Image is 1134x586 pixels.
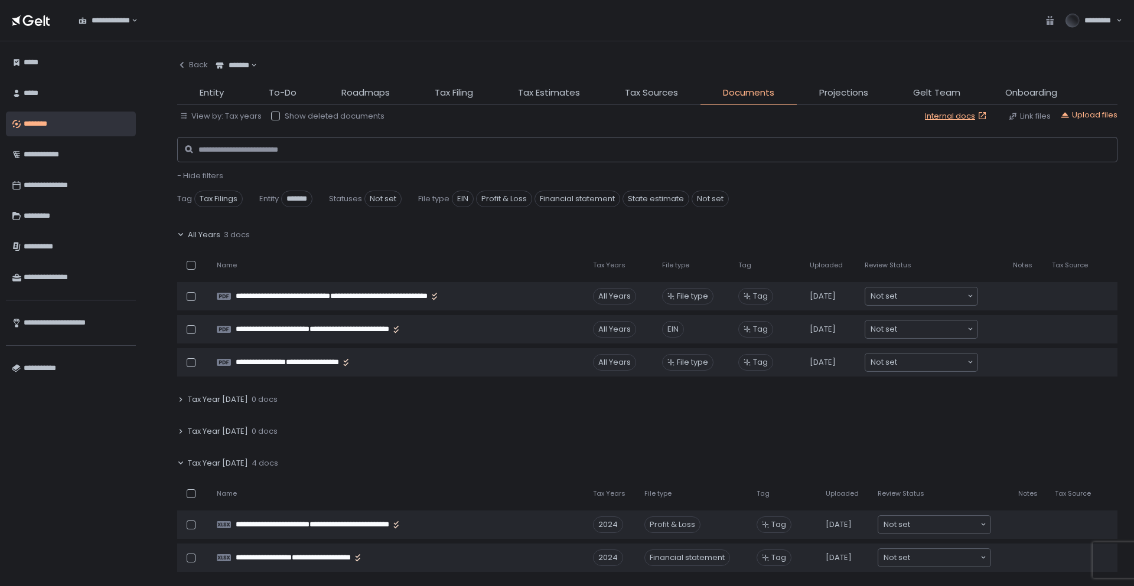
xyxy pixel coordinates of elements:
span: Tag [757,489,770,498]
span: File type [418,194,449,204]
span: Not set [871,356,897,368]
span: All Years [188,230,220,240]
input: Search for option [249,60,250,71]
span: Notes [1013,261,1032,270]
span: Profit & Loss [476,191,532,207]
div: 2024 [593,549,623,566]
div: Search for option [878,516,990,533]
div: 2024 [593,516,623,533]
span: Notes [1018,489,1038,498]
div: All Years [593,354,636,371]
span: Tag [771,552,786,563]
span: Uploaded [826,489,859,498]
div: Search for option [865,353,977,371]
span: Tag [753,324,768,335]
span: State estimate [623,191,689,207]
span: Documents [723,86,774,100]
input: Search for option [897,356,966,368]
input: Search for option [897,323,966,335]
span: Projections [819,86,868,100]
span: Tax Filing [435,86,473,100]
span: Tax Years [593,489,625,498]
span: Not set [692,191,729,207]
span: Tag [753,291,768,302]
span: Not set [871,323,897,335]
span: Review Status [878,489,924,498]
button: - Hide filters [177,171,223,181]
span: Tax Filings [194,191,243,207]
span: Tax Year [DATE] [188,394,248,405]
span: Statuses [329,194,362,204]
span: Roadmaps [341,86,390,100]
span: Tax Sources [625,86,678,100]
button: View by: Tax years [180,111,262,122]
span: Tag [753,357,768,368]
span: To-Do [269,86,296,100]
span: 0 docs [252,426,278,437]
div: EIN [662,321,684,338]
span: Tax Source [1055,489,1091,498]
div: Search for option [208,53,257,78]
span: Not set [871,290,897,302]
span: [DATE] [826,552,852,563]
span: 0 docs [252,394,278,405]
span: File type [677,357,708,368]
div: Search for option [865,287,977,305]
a: Internal docs [925,111,989,122]
span: Review Status [865,261,911,270]
span: File type [677,291,708,302]
div: All Years [593,321,636,338]
button: Link files [1008,111,1051,122]
div: Profit & Loss [644,516,700,533]
span: - Hide filters [177,170,223,181]
input: Search for option [910,519,979,531]
div: Search for option [878,549,990,567]
span: Tax Estimates [518,86,580,100]
span: Name [217,489,237,498]
span: Tag [738,261,751,270]
span: Onboarding [1005,86,1057,100]
input: Search for option [910,552,979,564]
span: Entity [200,86,224,100]
div: Back [177,60,208,70]
span: Entity [259,194,279,204]
input: Search for option [897,290,966,302]
span: Gelt Team [913,86,960,100]
span: 4 docs [252,458,278,469]
span: Not set [884,519,910,531]
span: Tax Year [DATE] [188,458,248,469]
span: [DATE] [826,519,852,530]
span: File type [644,489,672,498]
span: Financial statement [535,191,620,207]
span: Name [217,261,237,270]
span: Tag [771,519,786,530]
span: Tax Source [1052,261,1088,270]
span: [DATE] [810,357,836,368]
div: Financial statement [644,549,730,566]
span: [DATE] [810,324,836,335]
button: Upload files [1060,110,1117,120]
span: File type [662,261,689,270]
span: Not set [884,552,910,564]
span: Tax Year [DATE] [188,426,248,437]
span: [DATE] [810,291,836,302]
span: EIN [452,191,474,207]
span: 3 docs [224,230,250,240]
div: All Years [593,288,636,305]
button: Back [177,53,208,77]
span: Uploaded [810,261,843,270]
div: Search for option [865,320,977,338]
span: Tax Years [593,261,625,270]
span: Tag [177,194,192,204]
span: Not set [364,191,402,207]
div: Search for option [71,8,138,33]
